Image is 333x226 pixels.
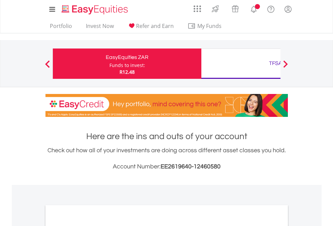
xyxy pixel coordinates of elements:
div: EasyEquities ZAR [57,53,197,62]
a: Invest Now [83,23,116,33]
img: EasyEquities_Logo.png [60,4,131,15]
span: R12.48 [120,69,135,75]
a: FAQ's and Support [262,2,279,15]
a: Home page [59,2,131,15]
a: Vouchers [225,2,245,14]
div: Check out how all of your investments are doing across different asset classes you hold. [45,146,288,171]
img: thrive-v2.svg [210,3,221,14]
span: Refer and Earn [136,22,174,30]
span: My Funds [188,22,232,30]
img: vouchers-v2.svg [230,3,241,14]
a: My Profile [279,2,297,17]
a: AppsGrid [189,2,205,12]
img: EasyCredit Promotion Banner [45,94,288,117]
span: EE2619640-12460580 [161,163,221,170]
a: Refer and Earn [125,23,176,33]
a: Portfolio [47,23,75,33]
button: Next [279,64,292,70]
a: Notifications [245,2,262,15]
img: grid-menu-icon.svg [194,5,201,12]
div: Funds to invest: [109,62,145,69]
button: Previous [41,64,54,70]
h3: Account Number: [45,162,288,171]
h1: Here are the ins and outs of your account [45,130,288,142]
